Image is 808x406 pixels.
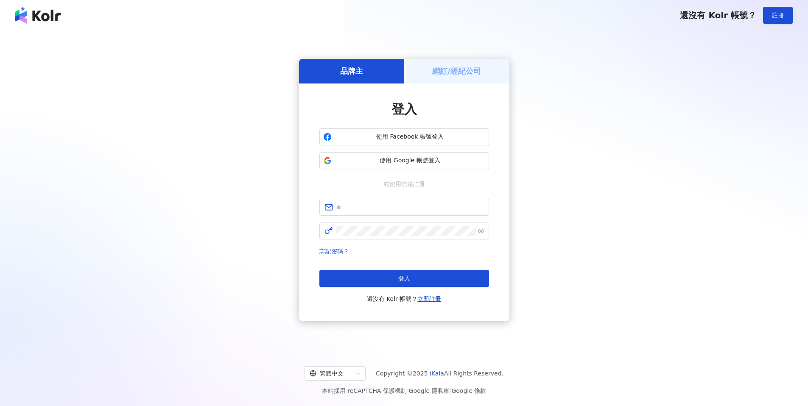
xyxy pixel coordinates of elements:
[319,128,489,145] button: 使用 Facebook 帳號登入
[430,370,444,377] a: iKala
[763,7,793,24] button: 註冊
[319,270,489,287] button: 登入
[319,248,349,255] a: 忘記密碼？
[451,387,486,394] a: Google 條款
[391,102,417,117] span: 登入
[367,294,442,304] span: 還沒有 Kolr 帳號？
[319,152,489,169] button: 使用 Google 帳號登入
[450,387,452,394] span: |
[335,133,485,141] span: 使用 Facebook 帳號登入
[340,66,363,76] h5: 品牌主
[432,66,481,76] h5: 網紅/經紀公司
[398,275,410,282] span: 登入
[377,179,431,189] span: 或使用信箱註冊
[15,7,61,24] img: logo
[417,295,441,302] a: 立即註冊
[478,228,484,234] span: eye-invisible
[409,387,450,394] a: Google 隱私權
[407,387,409,394] span: |
[772,12,784,19] span: 註冊
[310,367,353,380] div: 繁體中文
[322,386,486,396] span: 本站採用 reCAPTCHA 保護機制
[376,368,503,378] span: Copyright © 2025 All Rights Reserved.
[335,156,485,165] span: 使用 Google 帳號登入
[680,10,756,20] span: 還沒有 Kolr 帳號？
